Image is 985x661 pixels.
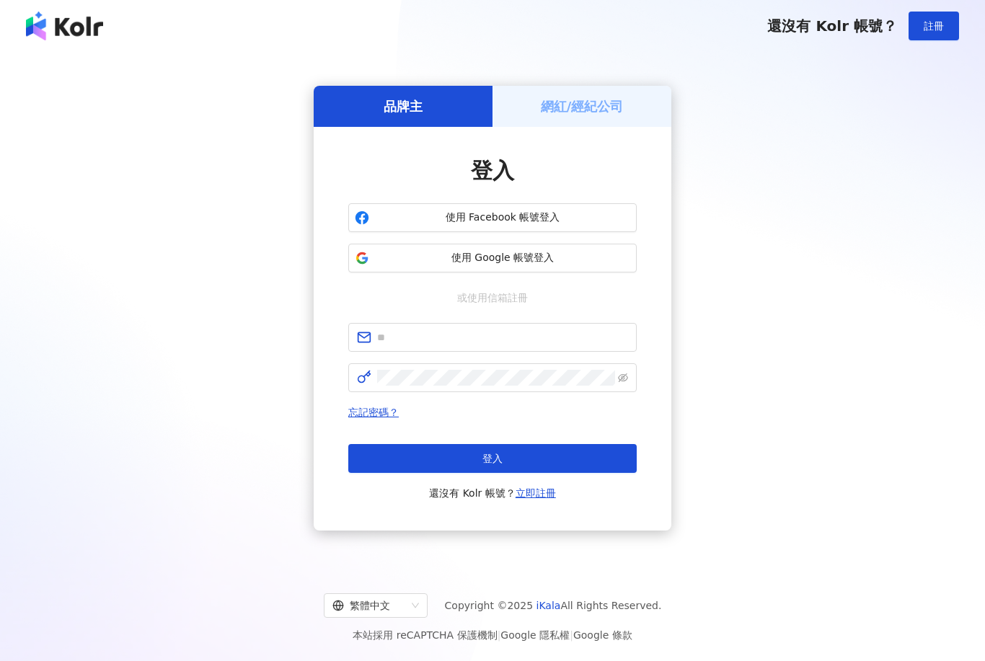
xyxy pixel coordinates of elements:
[348,444,637,473] button: 登入
[500,629,570,641] a: Google 隱私權
[447,290,538,306] span: 或使用信箱註冊
[445,597,662,614] span: Copyright © 2025 All Rights Reserved.
[924,20,944,32] span: 註冊
[384,97,423,115] h5: 品牌主
[909,12,959,40] button: 註冊
[332,594,406,617] div: 繁體中文
[26,12,103,40] img: logo
[353,626,632,644] span: 本站採用 reCAPTCHA 保護機制
[498,629,501,641] span: |
[429,484,556,502] span: 還沒有 Kolr 帳號？
[482,453,503,464] span: 登入
[375,210,630,225] span: 使用 Facebook 帳號登入
[767,17,897,35] span: 還沒有 Kolr 帳號？
[348,203,637,232] button: 使用 Facebook 帳號登入
[570,629,573,641] span: |
[618,373,628,383] span: eye-invisible
[471,158,514,183] span: 登入
[573,629,632,641] a: Google 條款
[536,600,561,611] a: iKala
[541,97,624,115] h5: 網紅/經紀公司
[375,251,630,265] span: 使用 Google 帳號登入
[516,487,556,499] a: 立即註冊
[348,244,637,272] button: 使用 Google 帳號登入
[348,407,399,418] a: 忘記密碼？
